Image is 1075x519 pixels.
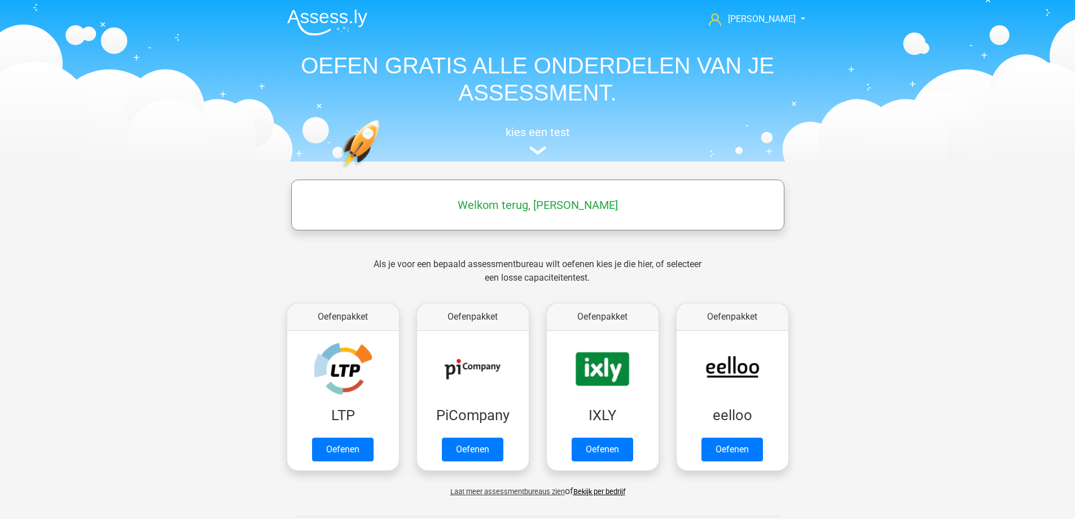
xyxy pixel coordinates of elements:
a: Oefenen [572,438,633,461]
img: Assessly [287,9,367,36]
a: Oefenen [442,438,503,461]
span: [PERSON_NAME] [728,14,796,24]
a: Oefenen [701,438,763,461]
a: kies een test [278,125,797,155]
img: assessment [529,146,546,155]
h5: Welkom terug, [PERSON_NAME] [297,198,779,212]
div: Als je voor een bepaald assessmentbureau wilt oefenen kies je die hier, of selecteer een losse ca... [365,258,710,298]
img: oefenen [340,120,423,222]
span: Laat meer assessmentbureaus zien [450,487,565,496]
div: of [278,476,797,498]
h5: kies een test [278,125,797,139]
h1: OEFEN GRATIS ALLE ONDERDELEN VAN JE ASSESSMENT. [278,52,797,106]
a: [PERSON_NAME] [704,12,797,26]
a: Oefenen [312,438,374,461]
a: Bekijk per bedrijf [573,487,625,496]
